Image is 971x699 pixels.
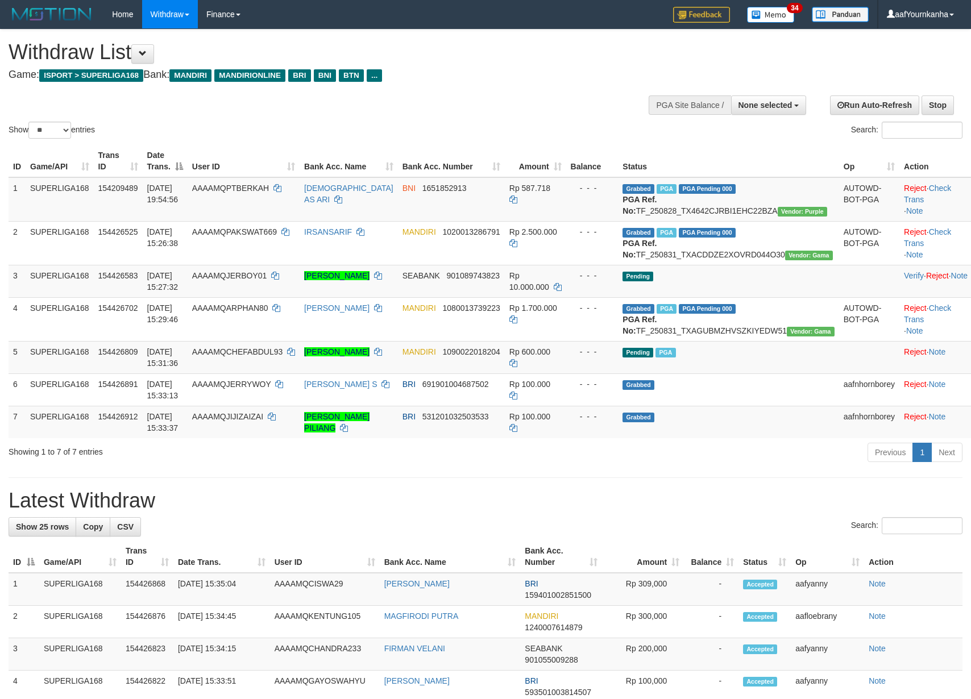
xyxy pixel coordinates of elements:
th: Op: activate to sort column ascending [791,540,864,573]
a: 1 [912,443,932,462]
a: Reject [904,412,927,421]
span: Copy 691901004687502 to clipboard [422,380,489,389]
span: PGA Pending [679,304,736,314]
span: MANDIRI [169,69,211,82]
span: Copy 1240007614879 to clipboard [525,623,582,632]
span: [DATE] 15:31:36 [147,347,179,368]
select: Showentries [28,122,71,139]
span: [DATE] 15:33:13 [147,380,179,400]
a: Reject [904,227,927,236]
td: 7 [9,406,26,438]
span: Grabbed [623,413,654,422]
span: Marked by aafsoumeymey [657,304,677,314]
span: Pending [623,272,653,281]
span: Grabbed [623,304,654,314]
td: 1 [9,573,39,606]
a: [PERSON_NAME] [304,303,370,313]
span: Copy 159401002851500 to clipboard [525,590,591,600]
td: aafnhornborey [839,406,899,438]
span: [DATE] 19:54:56 [147,184,179,204]
td: 2 [9,606,39,638]
span: Accepted [743,612,777,622]
span: BRI [288,69,310,82]
td: SUPERLIGA168 [26,373,94,406]
a: Check Trans [904,227,951,248]
span: BRI [402,412,416,421]
a: IRSANSARIF [304,227,352,236]
td: 4 [9,297,26,341]
a: [PERSON_NAME] [304,271,370,280]
td: [DATE] 15:35:04 [173,573,270,606]
span: Rp 2.500.000 [509,227,557,236]
span: 154426912 [98,412,138,421]
span: MANDIRI [525,611,558,621]
a: [DEMOGRAPHIC_DATA] AS ARI [304,184,393,204]
a: MAGFIRODI PUTRA [384,611,459,621]
div: - - - [571,226,614,238]
th: Action [864,540,962,573]
th: Op: activate to sort column ascending [839,145,899,177]
a: Run Auto-Refresh [830,95,919,115]
td: SUPERLIGA168 [39,573,121,606]
th: Amount: activate to sort column ascending [602,540,684,573]
td: Rp 200,000 [602,638,684,671]
td: [DATE] 15:34:15 [173,638,270,671]
h4: Game: Bank: [9,69,636,81]
a: Note [929,347,946,356]
span: Vendor URL: https://trx31.1velocity.biz [785,251,833,260]
h1: Withdraw List [9,41,636,64]
div: PGA Site Balance / [649,95,731,115]
td: 154426876 [121,606,173,638]
span: Rp 100.000 [509,380,550,389]
td: SUPERLIGA168 [39,638,121,671]
span: None selected [738,101,792,110]
th: Bank Acc. Name: activate to sort column ascending [380,540,521,573]
a: Note [869,676,886,685]
a: CSV [110,517,141,536]
div: - - - [571,182,614,194]
td: [DATE] 15:34:45 [173,606,270,638]
div: - - - [571,270,614,281]
button: None selected [731,95,807,115]
span: Rp 587.718 [509,184,550,193]
span: 154426702 [98,303,138,313]
span: Accepted [743,644,777,654]
td: - [684,638,738,671]
a: [PERSON_NAME] S [304,380,377,389]
img: MOTION_logo.png [9,6,95,23]
td: AAAAMQCHANDRA233 [270,638,380,671]
a: Next [931,443,962,462]
img: panduan.png [812,7,869,22]
td: AUTOWD-BOT-PGA [839,297,899,341]
td: 3 [9,265,26,297]
td: aafloebrany [791,606,864,638]
a: Check Trans [904,303,951,324]
span: 154426809 [98,347,138,356]
span: Copy 901089743823 to clipboard [447,271,500,280]
td: aafyanny [791,638,864,671]
a: FIRMAN VELANI [384,644,445,653]
a: Reject [926,271,949,280]
span: Show 25 rows [16,522,69,531]
td: SUPERLIGA168 [26,177,94,222]
span: Grabbed [623,228,654,238]
span: SEABANK [402,271,440,280]
span: Marked by aafsoumeymey [657,228,677,238]
a: Reject [904,347,927,356]
span: ... [367,69,382,82]
th: Trans ID: activate to sort column ascending [94,145,143,177]
td: Rp 309,000 [602,573,684,606]
span: 154426891 [98,380,138,389]
b: PGA Ref. No: [623,315,657,335]
a: Reject [904,303,927,313]
a: Note [906,250,923,259]
a: Note [929,412,946,421]
td: SUPERLIGA168 [26,406,94,438]
span: SEABANK [525,644,562,653]
th: Balance [566,145,619,177]
td: SUPERLIGA168 [26,265,94,297]
img: Button%20Memo.svg [747,7,795,23]
span: BNI [402,184,416,193]
td: SUPERLIGA168 [26,297,94,341]
div: - - - [571,411,614,422]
